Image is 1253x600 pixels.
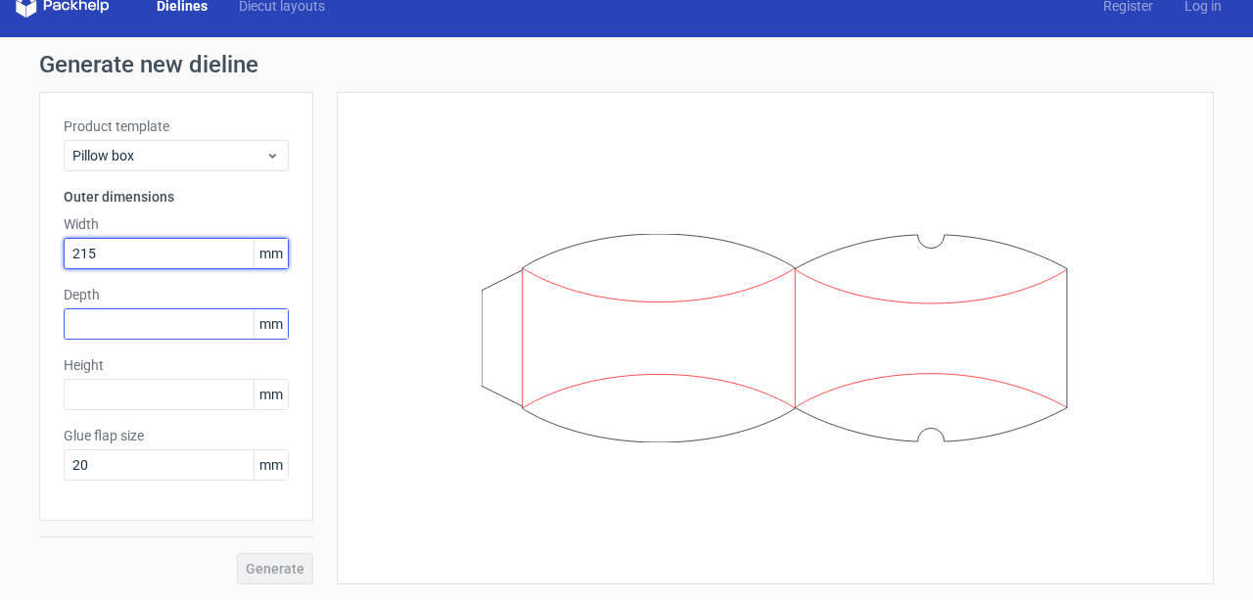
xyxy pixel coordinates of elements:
label: Width [64,214,289,234]
span: mm [254,450,288,480]
h1: Generate new dieline [39,53,1214,76]
label: Product template [64,116,289,136]
span: mm [254,309,288,339]
h3: Outer dimensions [64,187,289,207]
label: Depth [64,285,289,304]
label: Height [64,355,289,375]
span: mm [254,380,288,409]
label: Glue flap size [64,426,289,445]
span: mm [254,239,288,268]
span: Pillow box [72,146,265,165]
